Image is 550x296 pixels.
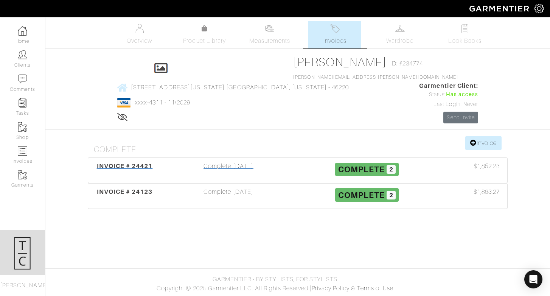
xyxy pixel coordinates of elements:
img: garments-icon-b7da505a4dc4fd61783c78ac3ca0ef83fa9d6f193b1c9dc38574b1d14d53ca28.png [18,170,27,179]
a: Look Books [438,21,491,48]
img: garmentier-logo-header-white-b43fb05a5012e4ada735d5af1a66efaba907eab6374d6393d1fbf88cb4ef424d.png [466,2,534,15]
a: Send Invite [443,112,478,123]
span: [STREET_ADDRESS][US_STATE] [GEOGRAPHIC_DATA], [US_STATE] - 46220 [131,84,349,91]
img: todo-9ac3debb85659649dc8f770b8b6100bb5dab4b48dedcbae339e5042a72dfd3cc.svg [460,24,470,33]
a: Privacy Policy & Terms of Use [312,285,393,292]
span: Product Library [183,36,226,45]
a: [PERSON_NAME][EMAIL_ADDRESS][PERSON_NAME][DOMAIN_NAME] [293,75,458,80]
a: INVOICE # 24421 Complete [DATE] Complete 2 $1,852.23 [88,157,508,183]
img: reminder-icon-8004d30b9f0a5d33ae49ab947aed9ed385cf756f9e5892f1edd6e32f2345188e.png [18,98,27,107]
img: garments-icon-b7da505a4dc4fd61783c78ac3ca0ef83fa9d6f193b1c9dc38574b1d14d53ca28.png [18,122,27,132]
span: Measurements [249,36,291,45]
span: Complete [338,165,385,174]
a: Wardrobe [373,21,426,48]
img: measurements-466bbee1fd09ba9460f595b01e5d73f9e2bff037440d3c8f018324cb6cdf7a4a.svg [265,24,274,33]
span: Complete [338,190,385,200]
div: Status: [419,90,478,99]
span: Look Books [448,36,482,45]
div: Last Login: Never [419,100,478,109]
span: INVOICE # 24123 [97,188,153,195]
span: Overview [127,36,152,45]
img: basicinfo-40fd8af6dae0f16599ec9e87c0ef1c0a1fdea2edbe929e3d69a839185d80c458.svg [135,24,144,33]
a: Overview [113,21,166,48]
span: Copyright © 2025 Garmentier LLC. All Rights Reserved. [157,285,310,292]
h4: Complete [94,145,508,154]
span: INVOICE # 24421 [97,162,153,170]
a: Product Library [178,24,231,45]
a: xxxx-4311 - 11/2029 [135,99,190,106]
img: gear-icon-white-bd11855cb880d31180b6d7d6211b90ccbf57a29d726f0c71d8c61bd08dd39cc2.png [534,4,544,13]
img: dashboard-icon-dbcd8f5a0b271acd01030246c82b418ddd0df26cd7fceb0bd07c9910d44c42f6.png [18,26,27,36]
a: [STREET_ADDRESS][US_STATE] [GEOGRAPHIC_DATA], [US_STATE] - 46220 [117,83,349,92]
span: $1,863.27 [474,187,500,196]
a: INVOICE # 24123 Complete [DATE] Complete 2 $1,863.27 [88,183,508,209]
a: Measurements [243,21,297,48]
span: Invoices [323,36,346,45]
a: [PERSON_NAME] [293,55,387,69]
div: Complete [DATE] [159,162,298,179]
div: Open Intercom Messenger [524,270,542,288]
img: wardrobe-487a4870c1b7c33e795ec22d11cfc2ed9d08956e64fb3008fe2437562e282088.svg [395,24,405,33]
span: $1,852.23 [474,162,500,171]
span: Garmentier Client: [419,81,478,90]
span: Has access [446,90,479,99]
span: ID: #234774 [390,59,423,68]
img: clients-icon-6bae9207a08558b7cb47a8932f037763ab4055f8c8b6bfacd5dc20c3e0201464.png [18,50,27,59]
img: visa-934b35602734be37eb7d5d7e5dbcd2044c359bf20a24dc3361ca3fa54326a8a7.png [117,98,131,107]
div: Complete [DATE] [159,187,298,205]
img: comment-icon-a0a6a9ef722e966f86d9cbdc48e553b5cf19dbc54f86b18d962a5391bc8f6eb6.png [18,74,27,84]
img: orders-27d20c2124de7fd6de4e0e44c1d41de31381a507db9b33961299e4e07d508b8c.svg [330,24,340,33]
img: orders-icon-0abe47150d42831381b5fb84f609e132dff9fe21cb692f30cb5eec754e2cba89.png [18,146,27,156]
span: Wardrobe [386,36,413,45]
span: 2 [387,165,396,174]
span: 2 [387,191,396,200]
a: Invoices [308,21,361,48]
a: Invoice [465,136,502,150]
